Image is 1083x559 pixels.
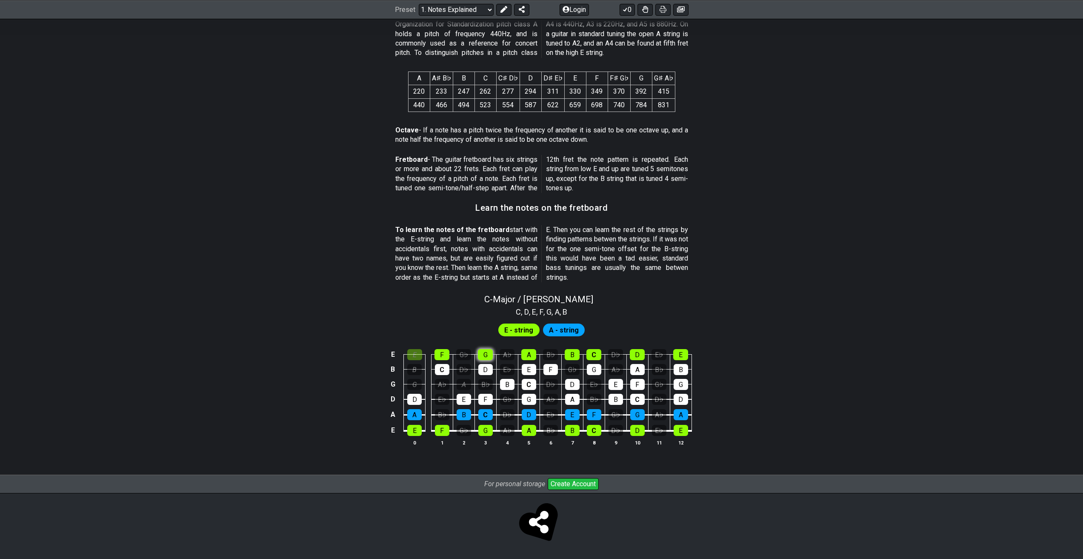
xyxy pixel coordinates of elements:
[652,379,666,390] div: G♭
[536,306,540,318] span: ,
[430,98,453,112] td: 466
[388,362,398,377] td: B
[630,409,645,420] div: G
[395,6,415,14] span: Preset
[520,72,541,85] th: D
[543,394,558,405] div: A♭
[388,392,398,407] td: D
[500,409,514,420] div: D♭
[548,478,599,490] button: Create Account
[532,306,536,318] span: E
[561,438,583,447] th: 7
[541,85,564,98] td: 311
[637,3,653,15] button: Toggle Dexterity for all fretkits
[404,438,426,447] th: 0
[496,438,518,447] th: 4
[500,349,514,360] div: A♭
[586,85,608,98] td: 349
[565,364,580,375] div: G♭
[395,126,419,134] strong: Octave
[546,306,552,318] span: G
[565,425,580,436] div: B
[608,98,630,112] td: 740
[673,349,688,360] div: E
[500,379,514,390] div: B
[608,349,623,360] div: D♭
[435,394,449,405] div: E♭
[655,3,671,15] button: Print
[522,409,536,420] div: D
[565,394,580,405] div: A
[529,306,532,318] span: ,
[500,425,514,436] div: A♭
[652,349,666,360] div: E♭
[652,98,675,112] td: 831
[496,3,511,15] button: Edit Preset
[587,425,601,436] div: C
[457,364,471,375] div: D♭
[478,409,493,420] div: C
[608,72,630,85] th: F♯ G♭
[586,72,608,85] th: F
[408,72,430,85] th: A
[608,85,630,98] td: 370
[474,438,496,447] th: 3
[474,85,496,98] td: 262
[388,377,398,392] td: G
[609,364,623,375] div: A♭
[475,203,608,212] h3: Learn the notes on the fretboard
[407,379,422,390] div: G
[435,425,449,436] div: F
[587,379,601,390] div: E♭
[435,409,449,420] div: B♭
[543,425,558,436] div: B♭
[522,425,536,436] div: A
[543,379,558,390] div: D♭
[521,306,524,318] span: ,
[564,85,586,98] td: 330
[395,126,688,145] p: - If a note has a pitch twice the frequency of another it is said to be one octave up, and a note...
[457,425,471,436] div: G♭
[395,226,510,234] strong: To learn the notes of the fretboard
[609,379,623,390] div: E
[549,324,579,336] span: First enable full edit mode to edit
[478,349,493,360] div: G
[620,3,635,15] button: 0
[478,364,493,375] div: D
[670,438,692,447] th: 12
[543,306,547,318] span: ,
[500,394,514,405] div: G♭
[500,364,514,375] div: E♭
[630,425,645,436] div: D
[419,3,494,15] select: Preset
[560,3,589,15] button: Login
[434,349,449,360] div: F
[484,294,593,304] span: C - Major / [PERSON_NAME]
[395,155,688,193] p: - The guitar fretboard has six strings or more and about 22 frets. Each fret can play the frequen...
[586,98,608,112] td: 698
[587,394,601,405] div: B♭
[609,425,623,436] div: D♭
[435,379,449,390] div: A♭
[543,409,558,420] div: E♭
[430,72,453,85] th: A♯ B♭
[514,3,529,15] button: Share Preset
[457,394,471,405] div: E
[630,394,645,405] div: C
[504,324,533,336] span: First enable full edit mode to edit
[407,409,422,420] div: A
[565,409,580,420] div: E
[395,155,428,163] strong: Fretboard
[564,72,586,85] th: E
[457,409,471,420] div: B
[516,306,521,318] span: C
[496,98,520,112] td: 554
[564,98,586,112] td: 659
[478,394,493,405] div: F
[518,438,540,447] th: 5
[674,379,688,390] div: G
[674,394,688,405] div: D
[565,349,580,360] div: B
[648,438,670,447] th: 11
[388,422,398,439] td: E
